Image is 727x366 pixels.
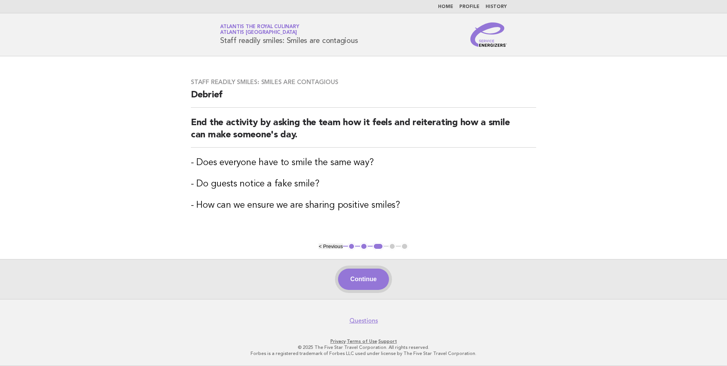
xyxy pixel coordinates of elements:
button: < Previous [319,243,343,249]
p: · · [131,338,596,344]
button: 1 [348,243,356,250]
a: Atlantis the Royal CulinaryAtlantis [GEOGRAPHIC_DATA] [220,24,299,35]
h2: Debrief [191,89,536,108]
button: 3 [373,243,384,250]
a: Profile [459,5,479,9]
button: Continue [338,269,389,290]
a: Privacy [330,339,346,344]
p: Forbes is a registered trademark of Forbes LLC used under license by The Five Star Travel Corpora... [131,350,596,356]
h2: End the activity by asking the team how it feels and reiterating how a smile can make someone's day. [191,117,536,148]
h3: - How can we ensure we are sharing positive smiles? [191,199,536,212]
h1: Staff readily smiles: Smiles are contagious [220,25,358,45]
p: © 2025 The Five Star Travel Corporation. All rights reserved. [131,344,596,350]
span: Atlantis [GEOGRAPHIC_DATA] [220,30,297,35]
a: Terms of Use [347,339,377,344]
h3: Staff readily smiles: Smiles are contagious [191,78,536,86]
a: History [486,5,507,9]
h3: - Do guests notice a fake smile? [191,178,536,190]
img: Service Energizers [470,22,507,47]
a: Support [378,339,397,344]
button: 2 [360,243,368,250]
a: Questions [349,317,378,325]
h3: - Does everyone have to smile the same way? [191,157,536,169]
a: Home [438,5,453,9]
